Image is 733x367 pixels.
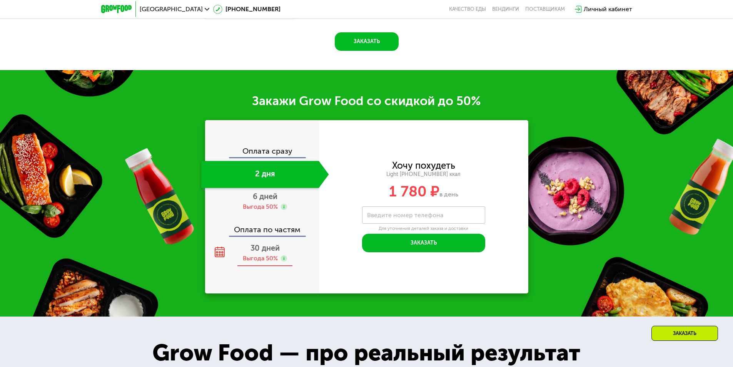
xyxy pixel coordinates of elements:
[335,32,399,51] button: Заказать
[525,6,565,12] div: поставщикам
[206,147,319,157] div: Оплата сразу
[213,5,281,14] a: [PHONE_NUMBER]
[362,234,485,252] button: Заказать
[392,161,455,170] div: Хочу похудеть
[140,6,203,12] span: [GEOGRAPHIC_DATA]
[439,191,458,198] span: в день
[206,218,319,236] div: Оплата по частям
[243,254,278,263] div: Выгода 50%
[449,6,486,12] a: Качество еды
[367,213,443,217] label: Введите номер телефона
[243,203,278,211] div: Выгода 50%
[362,226,485,232] div: Для уточнения деталей заказа и доставки
[651,326,718,341] div: Заказать
[389,183,439,200] span: 1 780 ₽
[253,192,277,201] span: 6 дней
[250,243,280,253] span: 30 дней
[319,171,528,178] div: Light [PHONE_NUMBER] ккал
[584,5,632,14] div: Личный кабинет
[492,6,519,12] a: Вендинги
